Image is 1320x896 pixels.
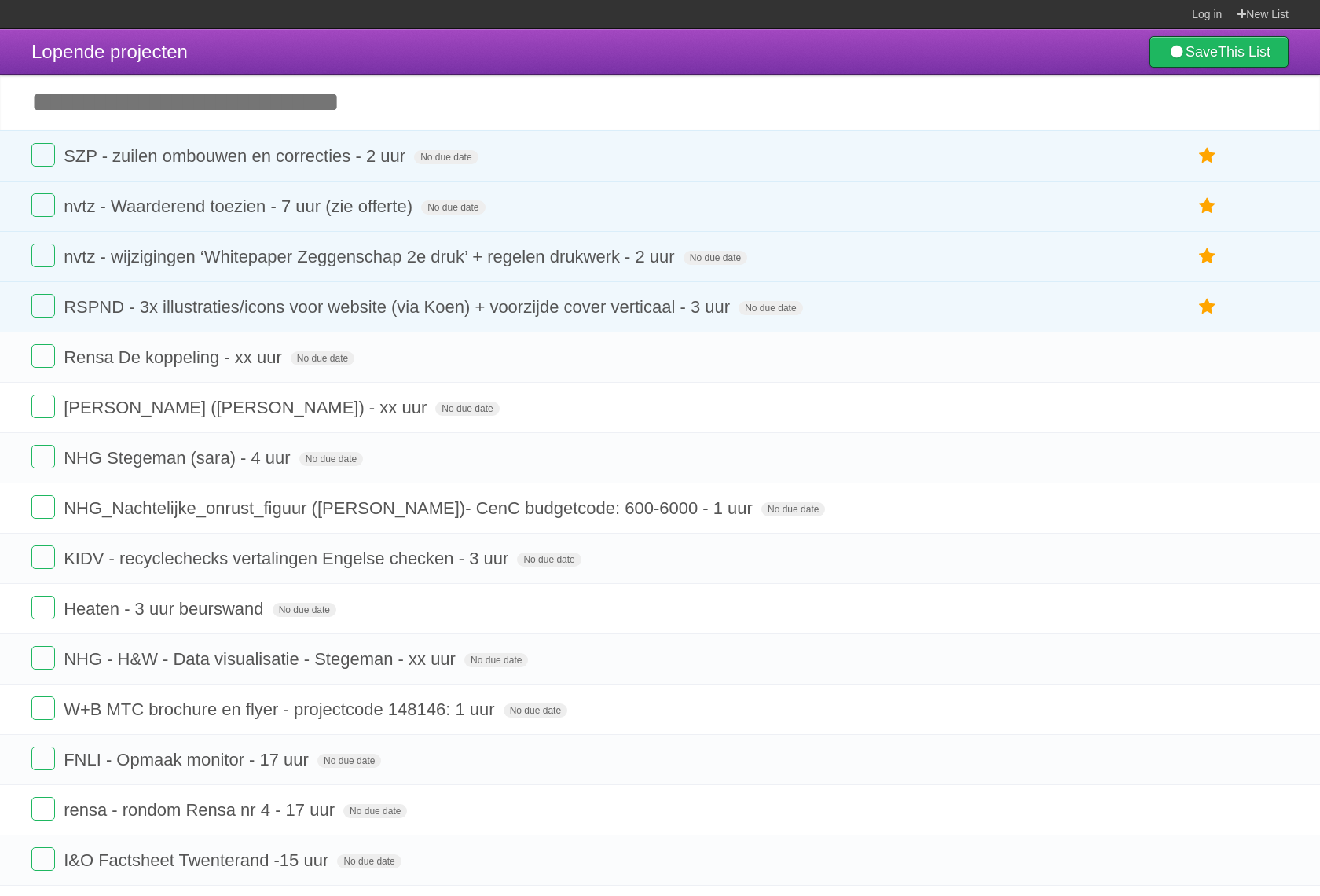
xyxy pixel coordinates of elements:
[31,847,55,871] label: Done
[1193,244,1223,270] label: Star task
[31,395,55,418] label: Done
[31,244,55,267] label: Done
[64,297,734,317] span: RSPND - 3x illustraties/icons voor website (via Koen) + voorzijde cover verticaal - 3 uur
[31,294,55,318] label: Done
[31,41,188,62] span: Lopende projecten
[64,398,431,417] span: [PERSON_NAME] ([PERSON_NAME]) - xx uur
[421,200,485,215] span: No due date
[64,599,267,619] span: Heaten - 3 uur beurswand
[504,703,567,718] span: No due date
[684,251,747,265] span: No due date
[64,498,757,518] span: NHG_Nachtelijke_onrust_figuur ([PERSON_NAME])- CenC budgetcode: 600-6000 - 1 uur
[414,150,478,164] span: No due date
[31,344,55,368] label: Done
[64,196,416,216] span: nvtz - Waarderend toezien - 7 uur (zie offerte)
[337,854,401,868] span: No due date
[64,448,295,468] span: NHG Stegeman (sara) - 4 uur
[31,545,55,569] label: Done
[1218,44,1270,60] b: This List
[31,193,55,217] label: Done
[1193,193,1223,219] label: Star task
[317,754,381,768] span: No due date
[31,495,55,519] label: Done
[64,549,512,568] span: KIDV - recyclechecks vertalingen Engelse checken - 3 uur
[64,247,679,266] span: nvtz - wijzigingen ‘Whitepaper Zeggenschap 2e druk’ + regelen drukwerk - 2 uur
[1193,294,1223,320] label: Star task
[1149,36,1289,68] a: SaveThis List
[517,553,581,567] span: No due date
[64,649,460,669] span: NHG - H&W - Data visualisatie - Stegeman - xx uur
[31,596,55,619] label: Done
[31,696,55,720] label: Done
[761,502,825,516] span: No due date
[64,750,313,769] span: FNLI - Opmaak monitor - 17 uur
[31,797,55,821] label: Done
[31,143,55,167] label: Done
[273,603,336,617] span: No due date
[1193,143,1223,169] label: Star task
[739,301,802,315] span: No due date
[31,646,55,670] label: Done
[343,804,407,818] span: No due date
[64,850,332,870] span: I&O Factsheet Twenterand -15 uur
[464,653,528,667] span: No due date
[435,402,499,416] span: No due date
[64,146,409,166] span: SZP - zuilen ombouwen en correcties - 2 uur
[31,747,55,770] label: Done
[64,347,286,367] span: Rensa De koppeling - xx uur
[31,445,55,468] label: Done
[291,351,354,365] span: No due date
[299,452,363,466] span: No due date
[64,700,498,719] span: W+B MTC brochure en flyer - projectcode 148146: 1 uur
[64,800,339,820] span: rensa - rondom Rensa nr 4 - 17 uur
